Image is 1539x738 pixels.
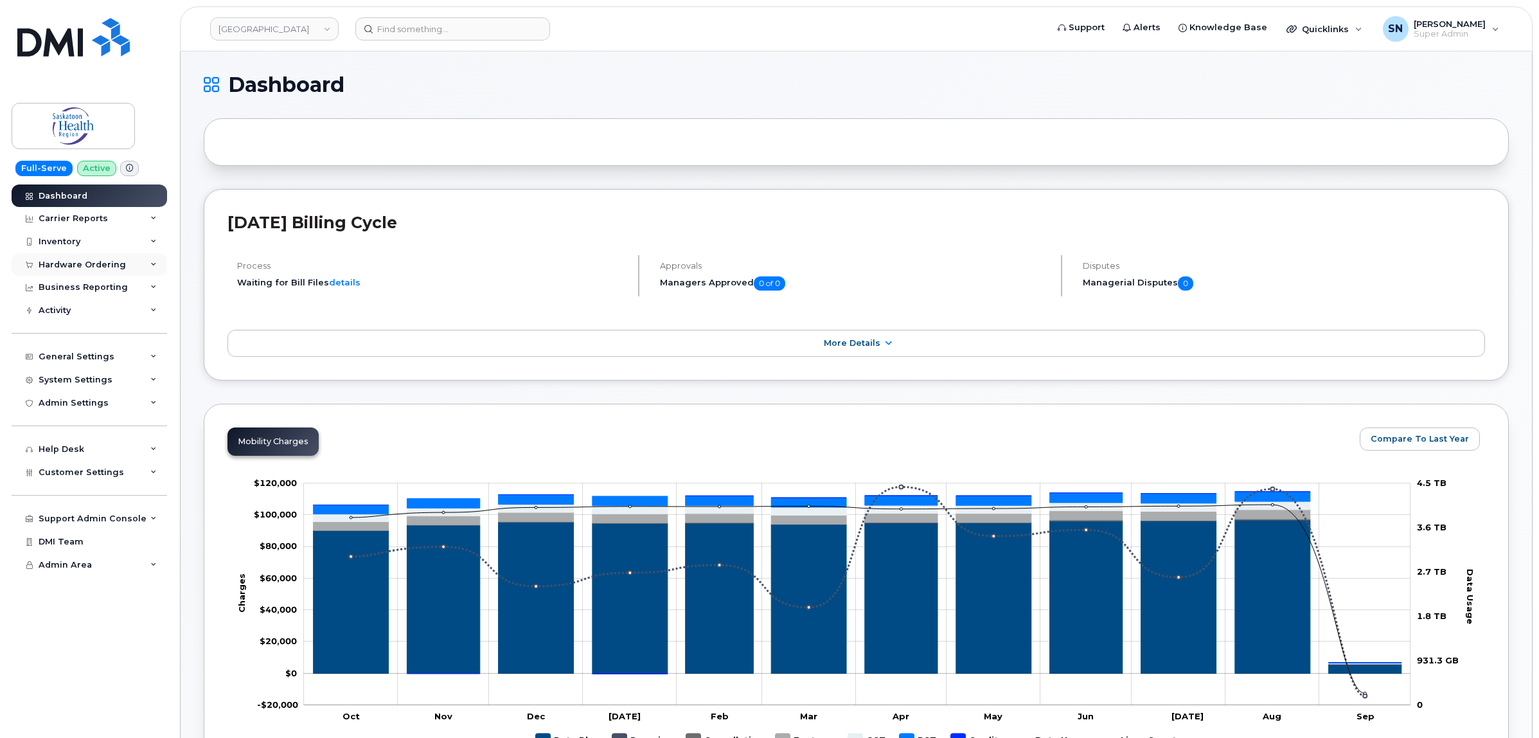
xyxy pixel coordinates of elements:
g: $0 [254,478,297,488]
tspan: $100,000 [254,509,297,519]
li: Waiting for Bill Files [237,276,627,289]
g: $0 [257,699,298,710]
tspan: Charges [236,573,247,613]
tspan: Jun [1078,711,1094,721]
a: details [329,277,360,287]
tspan: Dec [528,711,546,721]
g: $0 [254,509,297,519]
tspan: -$20,000 [257,699,298,710]
tspan: $80,000 [260,541,297,551]
tspan: Oct [343,711,360,721]
tspan: 4.5 TB [1417,478,1446,488]
span: More Details [824,338,880,348]
g: Features [314,510,1401,664]
h5: Managers Approved [660,276,1050,291]
tspan: [DATE] [609,711,641,721]
g: Rate Plan [314,520,1401,673]
h5: Managerial Disputes [1083,276,1485,291]
tspan: Mar [801,711,818,721]
tspan: Nov [435,711,453,721]
g: $0 [260,604,297,615]
tspan: May [984,711,1003,721]
tspan: $60,000 [260,573,297,583]
h4: Approvals [660,261,1050,271]
tspan: 3.6 TB [1417,522,1446,532]
tspan: Apr [892,711,909,721]
tspan: 2.7 TB [1417,566,1446,577]
span: 0 [1178,276,1193,291]
tspan: $40,000 [260,604,297,615]
h2: [DATE] Billing Cycle [227,213,1485,232]
g: $0 [260,636,297,646]
g: GST [314,501,1401,663]
iframe: Messenger Launcher [1483,682,1529,728]
tspan: $20,000 [260,636,297,646]
tspan: Aug [1263,711,1282,721]
tspan: 1.8 TB [1417,611,1446,621]
h4: Process [237,261,627,271]
tspan: Feb [711,711,729,721]
tspan: $0 [285,668,297,678]
button: Compare To Last Year [1360,428,1480,451]
g: PST [314,492,1401,663]
span: Dashboard [228,75,344,94]
g: $0 [260,541,297,551]
span: 0 of 0 [754,276,785,291]
tspan: $120,000 [254,478,297,488]
tspan: Sep [1357,711,1374,721]
tspan: Data Usage [1466,568,1476,624]
g: $0 [260,573,297,583]
tspan: [DATE] [1172,711,1204,721]
tspan: 0 [1417,699,1423,710]
tspan: 931.3 GB [1417,655,1459,665]
span: Compare To Last Year [1371,433,1469,445]
h4: Disputes [1083,261,1485,271]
